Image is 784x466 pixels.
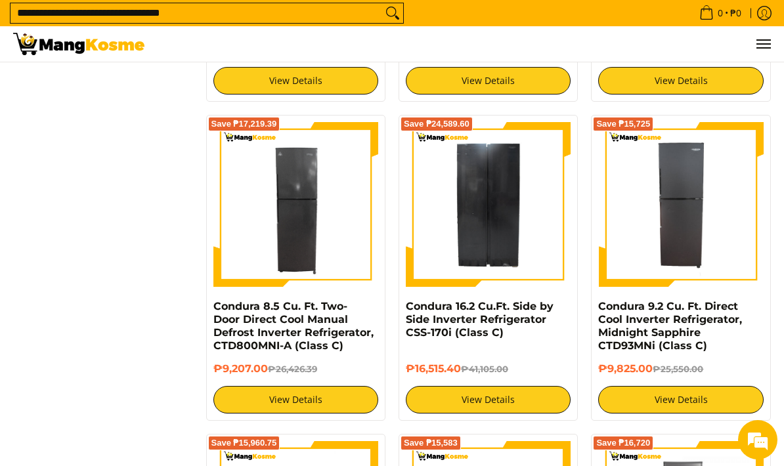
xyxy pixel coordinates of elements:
h6: ₱16,515.40 [406,362,571,376]
a: View Details [406,386,571,413]
del: ₱41,105.00 [461,364,508,374]
a: View Details [598,386,763,413]
span: Save ₱15,583 [404,439,458,447]
a: Condura 8.5 Cu. Ft. Two-Door Direct Cool Manual Defrost Inverter Refrigerator, CTD800MNI-A (Class C) [213,300,374,352]
span: Save ₱16,720 [596,439,650,447]
img: Condura 8.5 Cu. Ft. Two-Door Direct Cool Manual Defrost Inverter Refrigerator, CTD800MNI-A (Class C) [213,122,378,287]
nav: Main Menu [158,26,771,62]
button: Search [382,3,403,23]
a: View Details [213,386,378,413]
span: Save ₱15,960.75 [211,439,277,447]
h6: ₱9,207.00 [213,362,378,376]
span: Save ₱17,219.39 [211,120,277,128]
span: 0 [716,9,725,18]
img: Search: 17 results found for &quot;condura refrigerator 2 door inverter&quot; | Mang Kosme [13,33,144,55]
span: ₱0 [728,9,743,18]
span: • [695,6,745,20]
button: Menu [755,26,771,62]
a: Condura 16.2 Cu.Ft. Side by Side Inverter Refrigerator CSS-170i (Class C) [406,300,554,339]
span: Save ₱15,725 [596,120,650,128]
del: ₱26,426.39 [268,364,317,374]
a: View Details [598,67,763,95]
a: View Details [406,67,571,95]
a: View Details [213,67,378,95]
a: Condura 9.2 Cu. Ft. Direct Cool Inverter Refrigerator, Midnight Sapphire CTD93MNi (Class C) [598,300,742,352]
del: ₱25,550.00 [653,364,703,374]
img: Condura 16.2 Cu.Ft. Side by Side Inverter Refrigerator CSS-170i (Class C) [406,122,571,287]
h6: ₱9,825.00 [598,362,763,376]
ul: Customer Navigation [158,26,771,62]
img: Condura 9.2 Cu. Ft. Direct Cool Inverter Refrigerator, Midnight Sapphire CTD93MNi (Class C) [598,122,763,287]
span: Save ₱24,589.60 [404,120,469,128]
